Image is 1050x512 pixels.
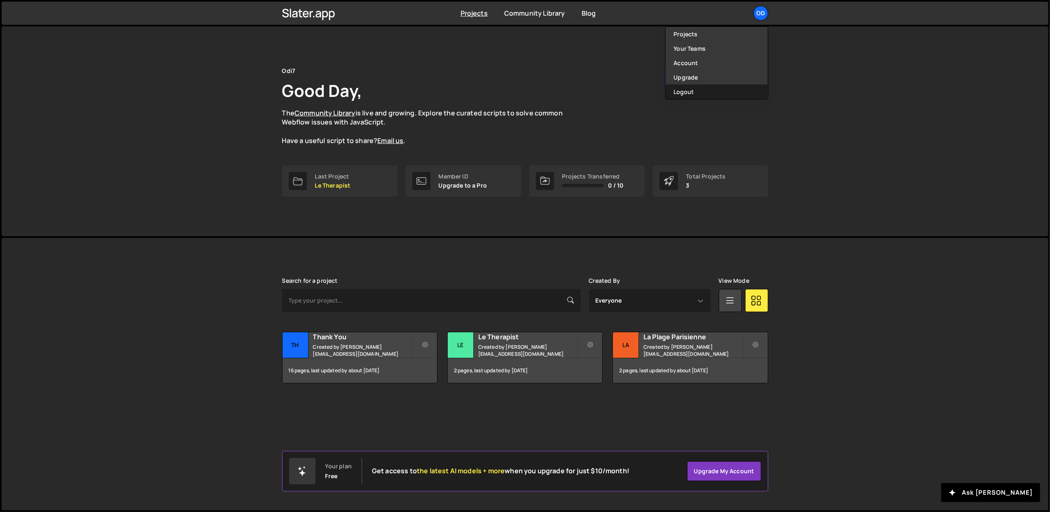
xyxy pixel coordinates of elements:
[666,85,768,99] button: Logout
[439,173,487,180] div: Member ID
[282,332,437,383] a: Th Thank You Created by [PERSON_NAME][EMAIL_ADDRESS][DOMAIN_NAME] 16 pages, last updated by about...
[313,343,412,357] small: Created by [PERSON_NAME][EMAIL_ADDRESS][DOMAIN_NAME]
[686,173,726,180] div: Total Projects
[666,56,768,70] a: Account
[504,9,565,18] a: Community Library
[282,66,295,76] div: Odi7
[377,136,403,145] a: Email us
[282,289,581,312] input: Type your project...
[478,332,578,341] h2: Le Therapist
[315,173,351,180] div: Last Project
[643,343,743,357] small: Created by [PERSON_NAME][EMAIL_ADDRESS][DOMAIN_NAME]
[478,343,578,357] small: Created by [PERSON_NAME][EMAIL_ADDRESS][DOMAIN_NAME]
[282,165,398,197] a: Last Project Le Therapist
[613,332,639,358] div: La
[282,108,579,146] p: The is live and growing. Explore the curated scripts to solve common Webflow issues with JavaScri...
[666,41,768,56] a: Your Teams
[753,6,768,21] a: Od
[643,332,743,341] h2: La Plage Parisienne
[686,182,726,189] p: 3
[562,173,624,180] div: Projects Transferred
[417,466,505,475] span: the latest AI models + more
[439,182,487,189] p: Upgrade to a Pro
[447,332,603,383] a: Le Le Therapist Created by [PERSON_NAME][EMAIL_ADDRESS][DOMAIN_NAME] 2 pages, last updated by [DATE]
[608,182,624,189] span: 0 / 10
[613,358,767,383] div: 2 pages, last updated by about [DATE]
[282,79,362,102] h1: Good Day,
[719,277,749,284] label: View Mode
[666,27,768,41] a: Projects
[282,277,338,284] label: Search for a project
[589,277,620,284] label: Created By
[295,108,355,117] a: Community Library
[448,332,474,358] div: Le
[283,332,309,358] div: Th
[613,332,768,383] a: La La Plage Parisienne Created by [PERSON_NAME][EMAIL_ADDRESS][DOMAIN_NAME] 2 pages, last updated...
[448,358,602,383] div: 2 pages, last updated by [DATE]
[687,461,761,481] a: Upgrade my account
[941,483,1040,502] button: Ask [PERSON_NAME]
[313,332,412,341] h2: Thank You
[666,70,768,85] a: Upgrade
[325,473,338,479] div: Free
[325,463,352,470] div: Your plan
[372,467,629,475] h2: Get access to when you upgrade for just $10/month!
[461,9,488,18] a: Projects
[315,182,351,189] p: Le Therapist
[283,358,437,383] div: 16 pages, last updated by about [DATE]
[582,9,596,18] a: Blog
